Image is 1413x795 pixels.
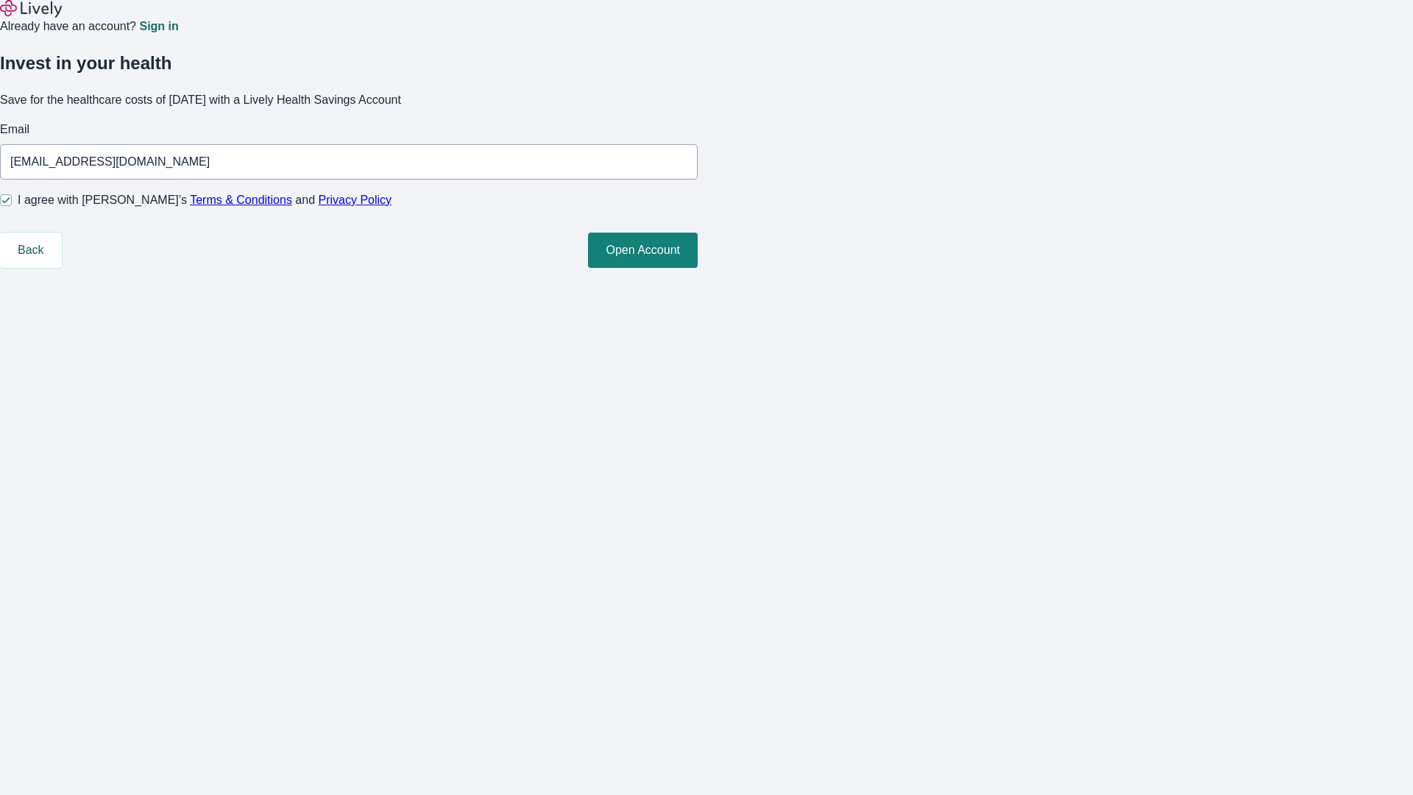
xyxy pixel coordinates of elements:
a: Terms & Conditions [190,194,292,206]
a: Privacy Policy [319,194,392,206]
span: I agree with [PERSON_NAME]’s and [18,191,392,209]
button: Open Account [588,233,698,268]
a: Sign in [139,21,178,32]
